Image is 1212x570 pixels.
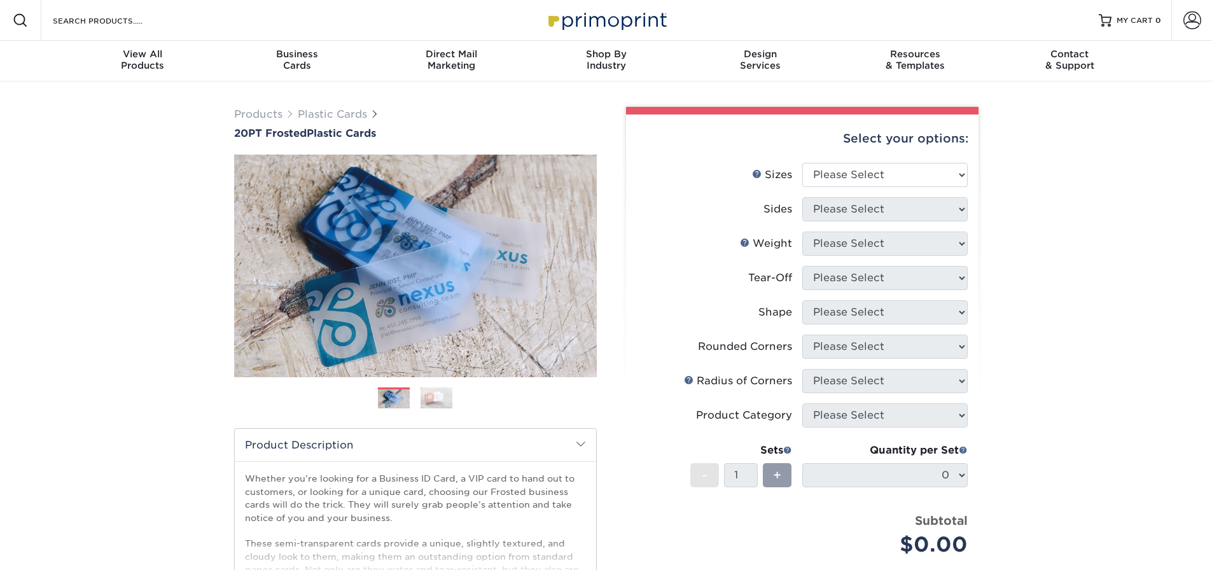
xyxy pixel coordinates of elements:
span: - [702,466,707,485]
div: Services [683,48,838,71]
strong: Subtotal [915,513,968,527]
a: Products [234,108,282,120]
div: & Templates [838,48,993,71]
img: 20PT Frosted 01 [234,141,597,391]
span: MY CART [1117,15,1153,26]
div: Sets [690,443,792,458]
div: $0.00 [812,529,968,560]
div: Cards [219,48,374,71]
a: Contact& Support [993,41,1147,81]
div: & Support [993,48,1147,71]
a: BusinessCards [219,41,374,81]
span: Shop By [529,48,683,60]
a: Shop ByIndustry [529,41,683,81]
div: Product Category [696,408,792,423]
img: Primoprint [543,6,670,34]
div: Shape [758,305,792,320]
h2: Product Description [235,429,596,461]
div: Sides [763,202,792,217]
div: Tear-Off [748,270,792,286]
span: View All [66,48,220,60]
div: Products [66,48,220,71]
div: Weight [740,236,792,251]
a: DesignServices [683,41,838,81]
span: 20PT Frosted [234,127,307,139]
a: Direct MailMarketing [374,41,529,81]
div: Radius of Corners [684,373,792,389]
a: Plastic Cards [298,108,367,120]
input: SEARCH PRODUCTS..... [52,13,176,28]
div: Marketing [374,48,529,71]
span: Direct Mail [374,48,529,60]
img: Plastic Cards 02 [421,387,452,409]
h1: Plastic Cards [234,127,597,139]
span: Business [219,48,374,60]
div: Select your options: [636,115,968,163]
span: 0 [1155,16,1161,25]
a: 20PT FrostedPlastic Cards [234,127,597,139]
div: Quantity per Set [802,443,968,458]
span: Resources [838,48,993,60]
div: Rounded Corners [698,339,792,354]
span: Contact [993,48,1147,60]
div: Industry [529,48,683,71]
a: View AllProducts [66,41,220,81]
span: Design [683,48,838,60]
span: + [773,466,781,485]
div: Sizes [752,167,792,183]
img: Plastic Cards 01 [378,388,410,410]
a: Resources& Templates [838,41,993,81]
